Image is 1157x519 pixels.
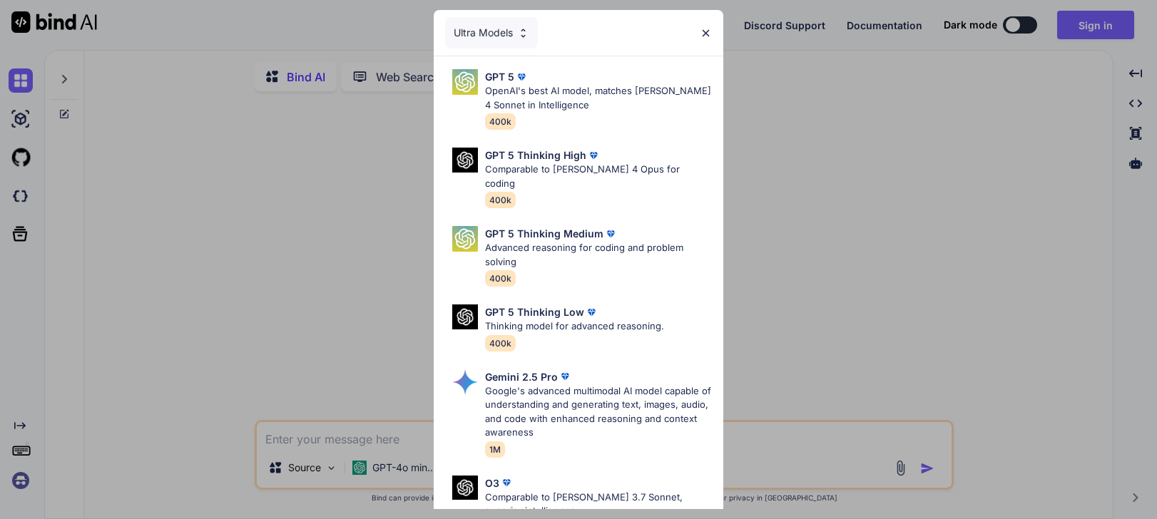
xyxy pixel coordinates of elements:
[485,319,664,334] p: Thinking model for advanced reasoning.
[445,17,538,48] div: Ultra Models
[485,163,712,190] p: Comparable to [PERSON_NAME] 4 Opus for coding
[485,384,712,440] p: Google's advanced multimodal AI model capable of understanding and generating text, images, audio...
[485,148,586,163] p: GPT 5 Thinking High
[485,241,712,269] p: Advanced reasoning for coding and problem solving
[485,441,505,458] span: 1M
[452,369,478,395] img: Pick Models
[485,476,499,490] p: O3
[558,369,572,384] img: premium
[700,27,712,39] img: close
[452,226,478,252] img: Pick Models
[485,490,712,518] p: Comparable to [PERSON_NAME] 3.7 Sonnet, superior intelligence
[584,305,598,319] img: premium
[485,84,712,112] p: OpenAI's best AI model, matches [PERSON_NAME] 4 Sonnet in Intelligence
[485,369,558,384] p: Gemini 2.5 Pro
[485,113,516,130] span: 400k
[586,148,601,163] img: premium
[485,192,516,208] span: 400k
[514,70,529,84] img: premium
[452,148,478,173] img: Pick Models
[603,227,618,241] img: premium
[485,69,514,84] p: GPT 5
[499,476,514,490] img: premium
[485,226,603,241] p: GPT 5 Thinking Medium
[452,304,478,329] img: Pick Models
[452,69,478,95] img: Pick Models
[485,335,516,351] span: 400k
[517,27,529,39] img: Pick Models
[485,304,584,319] p: GPT 5 Thinking Low
[485,270,516,287] span: 400k
[452,476,478,500] img: Pick Models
